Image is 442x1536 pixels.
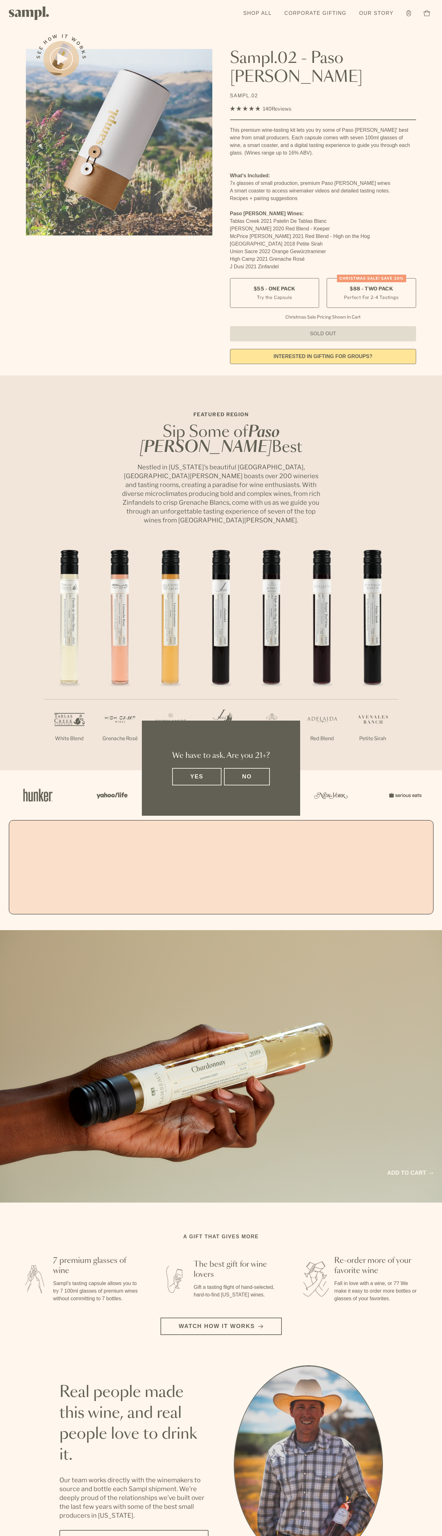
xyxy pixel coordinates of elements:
li: 7 / 7 [348,545,398,763]
li: 2 / 7 [95,545,145,763]
li: 1 / 7 [44,545,95,763]
div: CHRISTMAS SALE! Save 20% [337,275,406,282]
p: Red Blend [297,735,348,742]
p: Orange Gewürztraminer [145,735,196,750]
p: Red Blend [246,735,297,742]
p: Petite Sirah [348,735,398,742]
li: 4 / 7 [196,545,246,763]
li: 3 / 7 [145,545,196,770]
a: Add to cart [387,1169,433,1177]
li: 6 / 7 [297,545,348,763]
p: Grenache Rosé [95,735,145,742]
li: 5 / 7 [246,545,297,763]
button: Yes [172,768,221,785]
span: $88 - Two Pack [350,285,393,292]
small: Try the Capsule [257,294,292,301]
a: Shop All [240,6,275,20]
small: Perfect For 2-4 Tastings [344,294,398,301]
a: Our Story [356,6,397,20]
p: Zinfandel [196,735,246,742]
img: Sampl logo [9,6,49,20]
button: No [224,768,270,785]
div: 140Reviews [230,105,291,113]
button: See how it works [44,41,79,76]
a: interested in gifting for groups? [230,349,416,364]
button: Sold Out [230,326,416,341]
a: Corporate Gifting [281,6,350,20]
span: $55 - One Pack [254,285,295,292]
p: White Blend [44,735,95,742]
img: Sampl.02 - Paso Robles [26,49,212,235]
